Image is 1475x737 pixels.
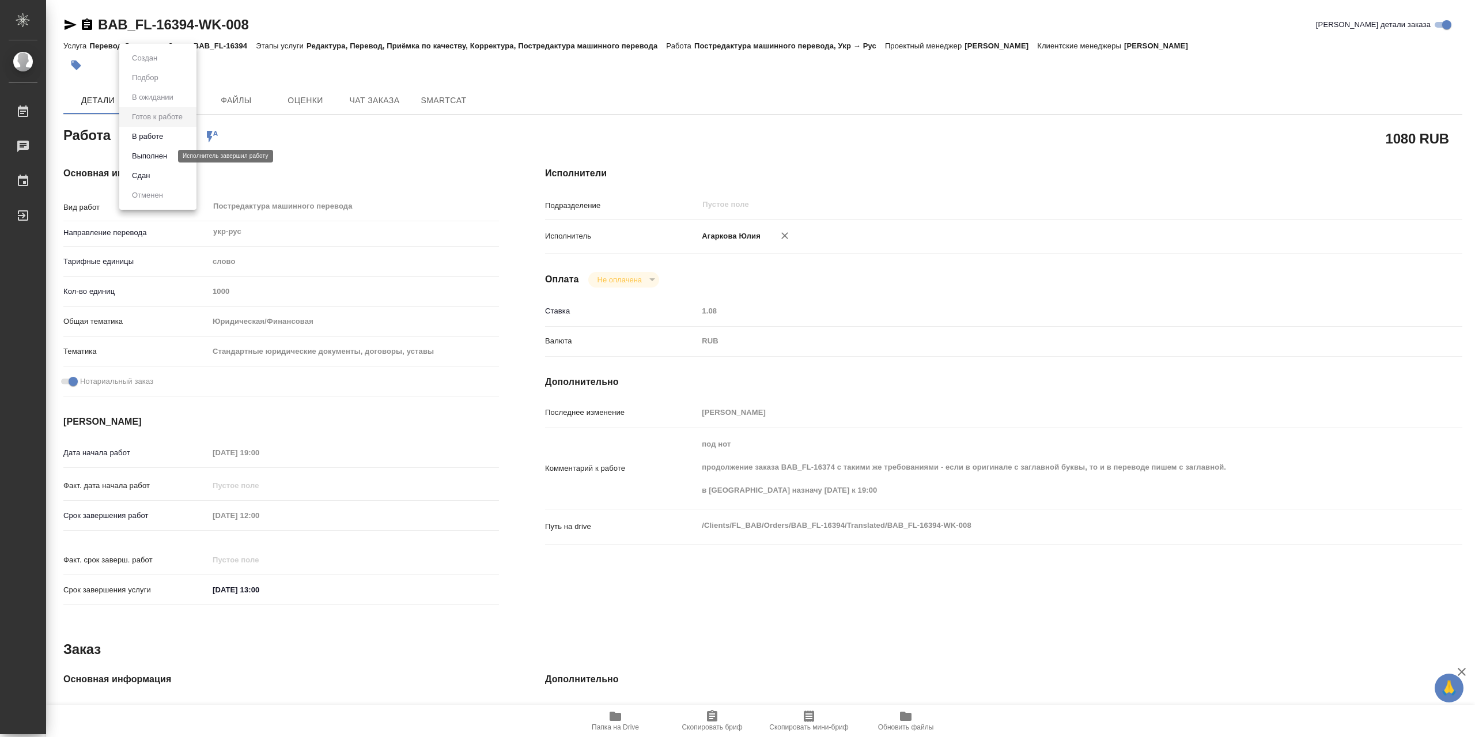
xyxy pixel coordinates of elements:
[128,71,162,84] button: Подбор
[128,130,167,143] button: В работе
[128,111,186,123] button: Готов к работе
[128,52,161,65] button: Создан
[128,91,177,104] button: В ожидании
[128,189,167,202] button: Отменен
[128,169,153,182] button: Сдан
[128,150,171,162] button: Выполнен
